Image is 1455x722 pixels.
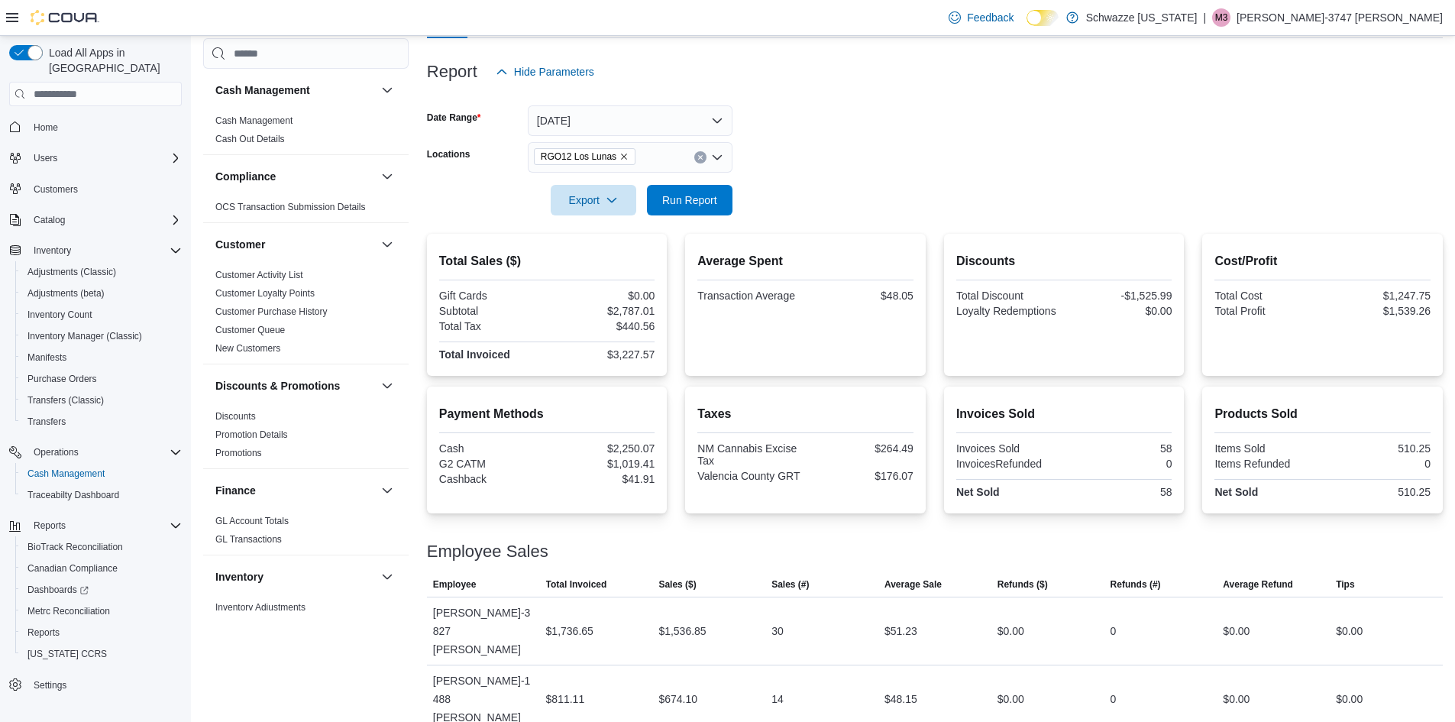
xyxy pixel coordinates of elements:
span: Settings [27,675,182,694]
span: BioTrack Reconciliation [27,541,123,553]
span: Reports [27,626,60,639]
div: $0.00 [997,622,1024,640]
a: Dashboards [21,581,95,599]
div: Invoices Sold [956,442,1061,455]
input: Dark Mode [1027,10,1059,26]
span: OCS Transaction Submission Details [215,201,366,213]
div: $0.00 [1067,305,1172,317]
span: New Customers [215,342,280,355]
span: Inventory Adjustments [215,601,306,614]
button: Inventory [378,568,396,586]
div: $176.07 [809,470,913,482]
span: Discounts [215,410,256,423]
span: Catalog [34,214,65,226]
div: Michelle-3747 Tolentino [1212,8,1230,27]
button: Finance [215,483,375,498]
h2: Average Spent [697,252,913,270]
span: Refunds (#) [1111,578,1161,591]
span: Customer Loyalty Points [215,287,315,299]
button: Inventory [215,569,375,584]
div: Compliance [203,198,409,222]
h2: Products Sold [1214,405,1431,423]
span: Adjustments (Classic) [27,266,116,278]
span: Customer Queue [215,324,285,336]
span: Adjustments (beta) [27,287,105,299]
div: $0.00 [1336,622,1363,640]
div: [PERSON_NAME]-3827 [PERSON_NAME] [427,597,540,665]
div: Gift Cards [439,290,544,302]
h2: Payment Methods [439,405,655,423]
div: $41.91 [550,473,655,485]
span: Canadian Compliance [27,562,118,575]
button: Canadian Compliance [15,558,188,579]
a: Cash Management [21,465,111,483]
div: Total Tax [439,320,544,332]
span: Cash Management [27,468,105,480]
span: Adjustments (beta) [21,284,182,303]
div: $51.23 [884,622,917,640]
button: Clear input [694,151,706,164]
button: Open list of options [711,151,723,164]
span: Manifests [27,351,66,364]
span: Inventory [27,241,182,260]
span: RGO12 Los Lunas [534,148,635,165]
button: Manifests [15,347,188,368]
div: $1,539.26 [1326,305,1431,317]
span: Refunds ($) [997,578,1048,591]
a: Promotions [215,448,262,458]
a: Metrc Reconciliation [21,602,116,620]
button: Customers [3,178,188,200]
a: GL Transactions [215,534,282,545]
span: Home [27,117,182,136]
div: 0 [1111,622,1117,640]
span: RGO12 Los Lunas [541,149,616,164]
button: Inventory [3,240,188,261]
span: Total Invoiced [546,578,607,591]
button: Purchase Orders [15,368,188,390]
button: Customer [215,237,375,252]
span: Purchase Orders [21,370,182,388]
div: $0.00 [550,290,655,302]
button: Transfers [15,411,188,432]
h2: Cost/Profit [1214,252,1431,270]
span: Customer Purchase History [215,306,328,318]
button: Export [551,185,636,215]
span: Cash Management [21,465,182,483]
button: Remove RGO12 Los Lunas from selection in this group [619,152,629,161]
button: BioTrack Reconciliation [15,536,188,558]
div: Transaction Average [697,290,802,302]
h3: Compliance [215,169,276,184]
span: Inventory Count [21,306,182,324]
div: 14 [771,690,784,708]
p: Schwazze [US_STATE] [1086,8,1198,27]
span: Dashboards [21,581,182,599]
div: $1,247.75 [1326,290,1431,302]
button: Discounts & Promotions [378,377,396,395]
span: Metrc Reconciliation [27,605,110,617]
button: Adjustments (Classic) [15,261,188,283]
a: Inventory Manager (Classic) [21,327,148,345]
div: Cash [439,442,544,455]
span: Transfers (Classic) [27,394,104,406]
div: Finance [203,512,409,555]
span: Cash Management [215,115,293,127]
div: Customer [203,266,409,364]
a: Feedback [943,2,1020,33]
button: Hide Parameters [490,57,600,87]
button: Catalog [3,209,188,231]
span: Reports [21,623,182,642]
a: [US_STATE] CCRS [21,645,113,663]
h2: Invoices Sold [956,405,1172,423]
div: 58 [1067,486,1172,498]
div: $1,019.41 [550,458,655,470]
a: Settings [27,676,73,694]
button: Catalog [27,211,71,229]
span: Customers [27,180,182,199]
span: Reports [27,516,182,535]
h2: Taxes [697,405,913,423]
div: $674.10 [658,690,697,708]
a: Discounts [215,411,256,422]
span: Users [27,149,182,167]
label: Locations [427,148,470,160]
h2: Discounts [956,252,1172,270]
